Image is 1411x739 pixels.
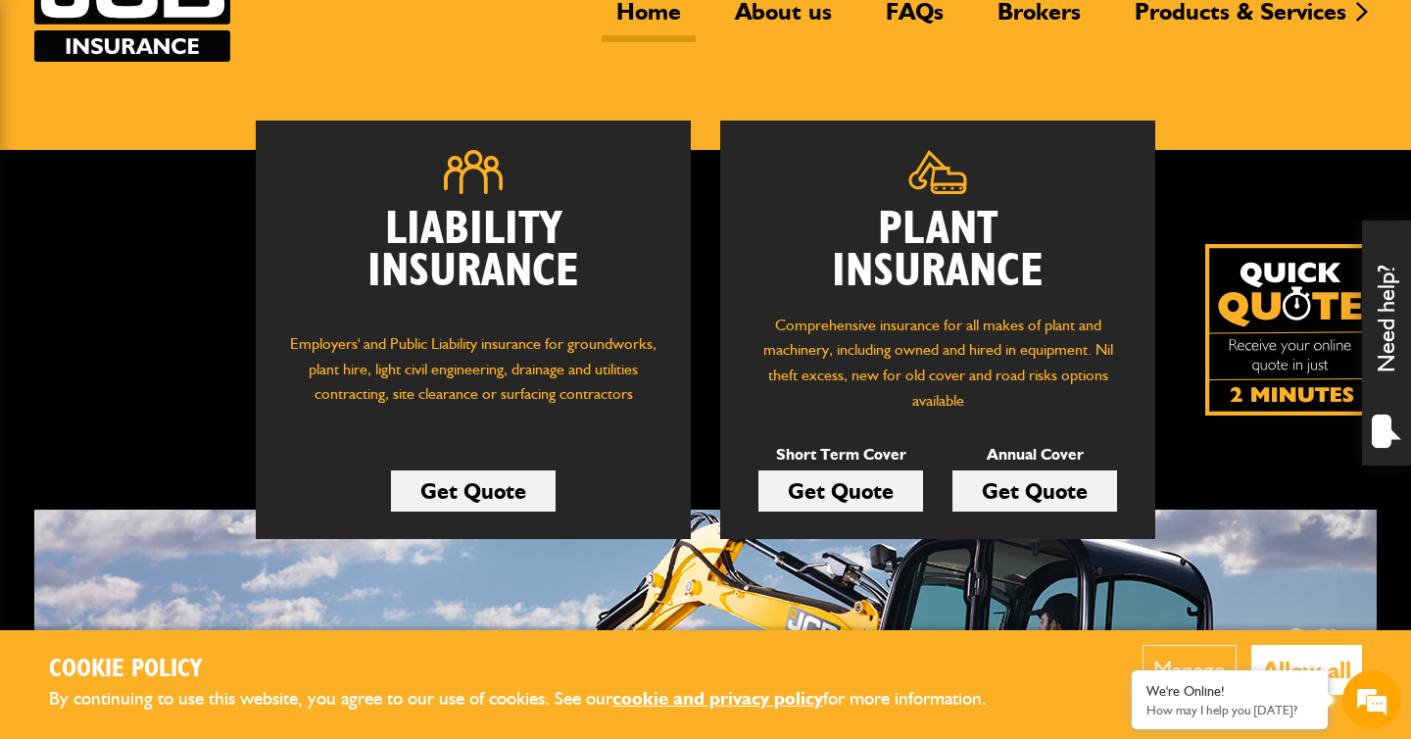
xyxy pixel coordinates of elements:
[33,109,82,136] img: d_20077148190_company_1631870298795_20077148190
[1205,244,1377,416] a: Get your insurance quote isn just 2-minutes
[391,470,556,512] a: Get Quote
[25,297,358,340] input: Enter your phone number
[267,604,356,630] em: Start Chat
[750,209,1126,293] h2: Plant Insurance
[1146,703,1313,717] p: How may I help you today?
[285,209,661,313] h2: Liability Insurance
[25,355,358,587] textarea: Type your message and hit 'Enter'
[758,442,923,468] p: Short Term Cover
[1251,645,1362,695] button: Allow all
[612,687,823,710] a: cookie and privacy policy
[952,470,1117,512] a: Get Quote
[285,331,661,425] p: Employers' and Public Liability insurance for groundworks, plant hire, light civil engineering, d...
[321,10,368,57] div: Minimize live chat window
[1143,645,1237,695] button: Manage
[758,470,923,512] a: Get Quote
[49,655,1019,685] h2: Cookie Policy
[952,442,1117,468] p: Annual Cover
[102,110,329,135] div: Chat with us now
[1146,683,1313,700] div: We're Online!
[1362,221,1411,466] div: Need help?
[750,313,1126,413] p: Comprehensive insurance for all makes of plant and machinery, including owned and hired in equipm...
[25,239,358,282] input: Enter your email address
[1205,244,1377,416] img: Quick Quote
[25,181,358,224] input: Enter your last name
[49,684,1019,714] p: By continuing to use this website, you agree to our use of cookies. See our for more information.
